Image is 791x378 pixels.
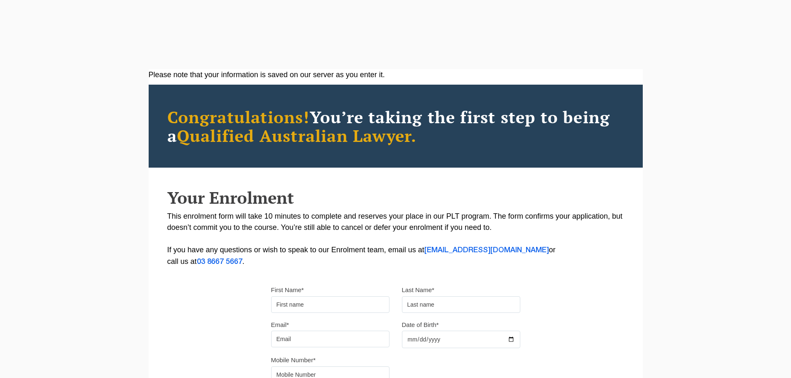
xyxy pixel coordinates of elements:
span: Qualified Australian Lawyer. [177,124,417,146]
h2: You’re taking the first step to being a [167,107,624,145]
label: Date of Birth* [402,321,439,329]
input: Email [271,331,389,347]
a: 03 8667 5667 [197,259,242,265]
label: Last Name* [402,286,434,294]
p: This enrolment form will take 10 minutes to complete and reserves your place in our PLT program. ... [167,211,624,268]
input: First name [271,296,389,313]
h2: Your Enrolment [167,188,624,207]
div: Please note that your information is saved on our server as you enter it. [149,69,643,80]
label: Mobile Number* [271,356,316,364]
span: Congratulations! [167,106,310,128]
label: First Name* [271,286,304,294]
a: [EMAIL_ADDRESS][DOMAIN_NAME] [424,247,549,254]
label: Email* [271,321,289,329]
input: Last name [402,296,520,313]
